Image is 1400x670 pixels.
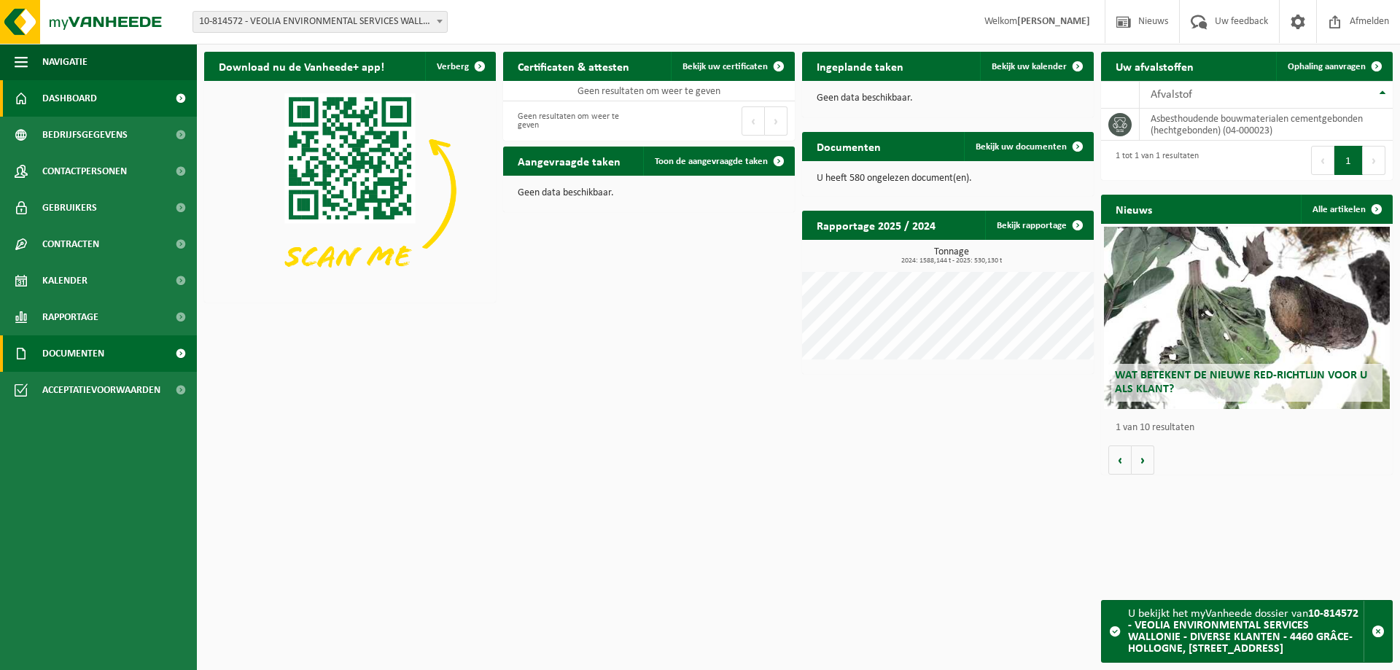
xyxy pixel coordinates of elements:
[503,147,635,175] h2: Aangevraagde taken
[802,52,918,80] h2: Ingeplande taken
[1101,195,1167,223] h2: Nieuws
[1108,144,1199,176] div: 1 tot 1 van 1 resultaten
[42,190,97,226] span: Gebruikers
[1301,195,1391,224] a: Alle artikelen
[42,153,127,190] span: Contactpersonen
[437,62,469,71] span: Verberg
[671,52,793,81] a: Bekijk uw certificaten
[809,257,1094,265] span: 2024: 1588,144 t - 2025: 530,130 t
[802,132,895,160] h2: Documenten
[1017,16,1090,27] strong: [PERSON_NAME]
[742,106,765,136] button: Previous
[1276,52,1391,81] a: Ophaling aanvragen
[1151,89,1192,101] span: Afvalstof
[1108,445,1132,475] button: Vorige
[42,226,99,262] span: Contracten
[42,80,97,117] span: Dashboard
[809,247,1094,265] h3: Tonnage
[1132,445,1154,475] button: Volgende
[1104,227,1390,409] a: Wat betekent de nieuwe RED-richtlijn voor u als klant?
[643,147,793,176] a: Toon de aangevraagde taken
[42,44,87,80] span: Navigatie
[765,106,787,136] button: Next
[1363,146,1385,175] button: Next
[1288,62,1366,71] span: Ophaling aanvragen
[42,117,128,153] span: Bedrijfsgegevens
[503,81,795,101] td: Geen resultaten om weer te geven
[1140,109,1393,141] td: asbesthoudende bouwmaterialen cementgebonden (hechtgebonden) (04-000023)
[1101,52,1208,80] h2: Uw afvalstoffen
[817,174,1079,184] p: U heeft 580 ongelezen document(en).
[964,132,1092,161] a: Bekijk uw documenten
[1128,608,1358,655] strong: 10-814572 - VEOLIA ENVIRONMENTAL SERVICES WALLONIE - DIVERSE KLANTEN - 4460 GRÂCE-HOLLOGNE, [STRE...
[1116,423,1385,433] p: 1 van 10 resultaten
[817,93,1079,104] p: Geen data beschikbaar.
[980,52,1092,81] a: Bekijk uw kalender
[42,372,160,408] span: Acceptatievoorwaarden
[518,188,780,198] p: Geen data beschikbaar.
[425,52,494,81] button: Verberg
[192,11,448,33] span: 10-814572 - VEOLIA ENVIRONMENTAL SERVICES WALLONIE - DIVERSE KLANTEN - 4460 GRÂCE-HOLLOGNE, RUE D...
[1128,601,1364,662] div: U bekijkt het myVanheede dossier van
[976,142,1067,152] span: Bekijk uw documenten
[510,105,642,137] div: Geen resultaten om weer te geven
[193,12,447,32] span: 10-814572 - VEOLIA ENVIRONMENTAL SERVICES WALLONIE - DIVERSE KLANTEN - 4460 GRÂCE-HOLLOGNE, RUE D...
[985,211,1092,240] a: Bekijk rapportage
[503,52,644,80] h2: Certificaten & attesten
[204,81,496,300] img: Download de VHEPlus App
[682,62,768,71] span: Bekijk uw certificaten
[655,157,768,166] span: Toon de aangevraagde taken
[42,335,104,372] span: Documenten
[204,52,399,80] h2: Download nu de Vanheede+ app!
[42,299,98,335] span: Rapportage
[802,211,950,239] h2: Rapportage 2025 / 2024
[1334,146,1363,175] button: 1
[42,262,87,299] span: Kalender
[1115,370,1367,395] span: Wat betekent de nieuwe RED-richtlijn voor u als klant?
[992,62,1067,71] span: Bekijk uw kalender
[1311,146,1334,175] button: Previous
